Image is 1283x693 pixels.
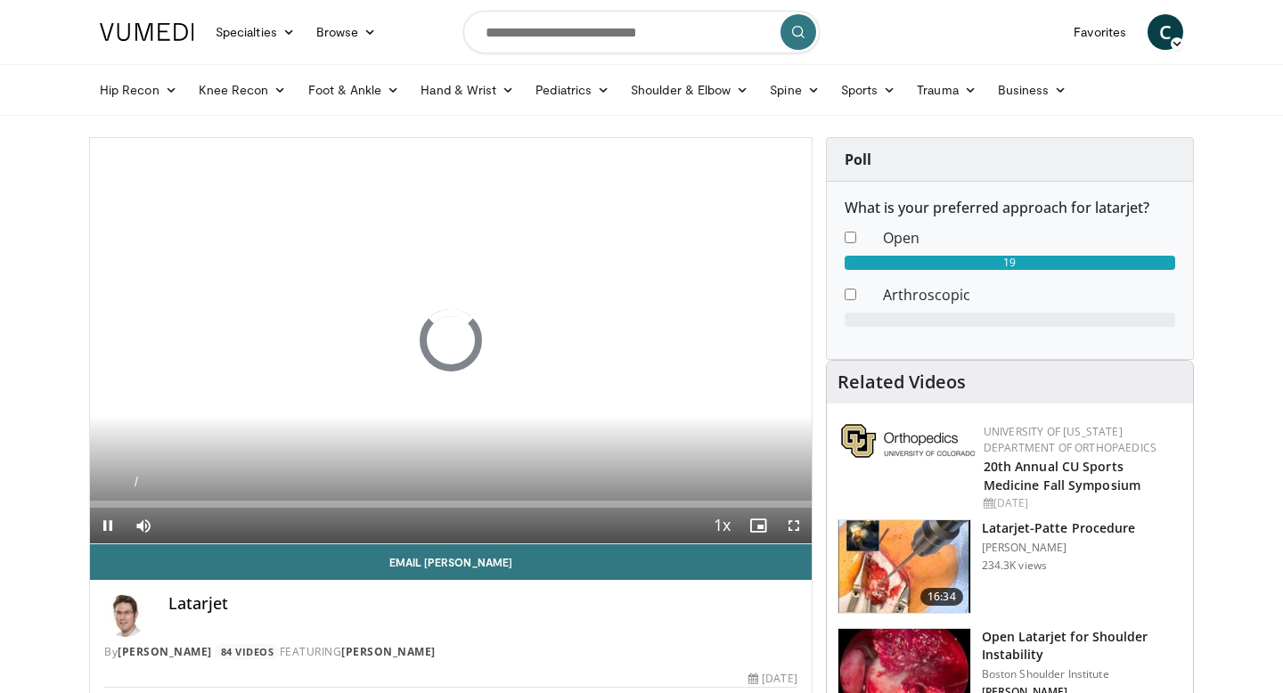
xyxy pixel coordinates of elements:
strong: Poll [845,150,871,169]
a: [PERSON_NAME] [118,644,212,659]
button: Fullscreen [776,508,812,543]
button: Enable picture-in-picture mode [740,508,776,543]
input: Search topics, interventions [463,11,820,53]
a: University of [US_STATE] Department of Orthopaedics [984,424,1156,455]
a: 16:34 Latarjet-Patte Procedure [PERSON_NAME] 234.3K views [838,519,1182,614]
a: Foot & Ankle [298,72,411,108]
a: Hip Recon [89,72,188,108]
p: Boston Shoulder Institute [982,667,1182,681]
img: VuMedi Logo [100,23,194,41]
a: Hand & Wrist [410,72,525,108]
button: Playback Rate [705,508,740,543]
h3: Latarjet-Patte Procedure [982,519,1135,537]
span: / [135,475,138,489]
a: Trauma [906,72,987,108]
p: [PERSON_NAME] [982,541,1135,555]
dd: Open [870,227,1189,249]
h4: Related Videos [838,371,966,393]
a: [PERSON_NAME] [341,644,436,659]
a: Sports [830,72,907,108]
img: 617583_3.png.150x105_q85_crop-smart_upscale.jpg [838,520,970,613]
button: Mute [126,508,161,543]
img: 355603a8-37da-49b6-856f-e00d7e9307d3.png.150x105_q85_autocrop_double_scale_upscale_version-0.2.png [841,424,975,458]
button: Pause [90,508,126,543]
a: 84 Videos [215,644,280,659]
a: Pediatrics [525,72,620,108]
h4: Latarjet [168,594,797,614]
a: Knee Recon [188,72,298,108]
a: Browse [306,14,388,50]
a: 20th Annual CU Sports Medicine Fall Symposium [984,458,1140,493]
div: 19 [845,256,1175,270]
dd: Arthroscopic [870,284,1189,306]
a: Shoulder & Elbow [620,72,759,108]
div: By FEATURING [104,644,797,660]
div: [DATE] [748,671,797,687]
a: Specialties [205,14,306,50]
img: Avatar [104,594,147,637]
video-js: Video Player [90,138,812,544]
a: Business [987,72,1078,108]
a: Spine [759,72,829,108]
span: 16:34 [920,588,963,606]
a: C [1148,14,1183,50]
p: 234.3K views [982,558,1047,573]
a: Email [PERSON_NAME] [90,544,812,580]
h6: What is your preferred approach for latarjet? [845,200,1175,216]
h3: Open Latarjet for Shoulder Instability [982,628,1182,664]
div: Progress Bar [90,501,812,508]
a: Favorites [1063,14,1137,50]
div: [DATE] [984,495,1179,511]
